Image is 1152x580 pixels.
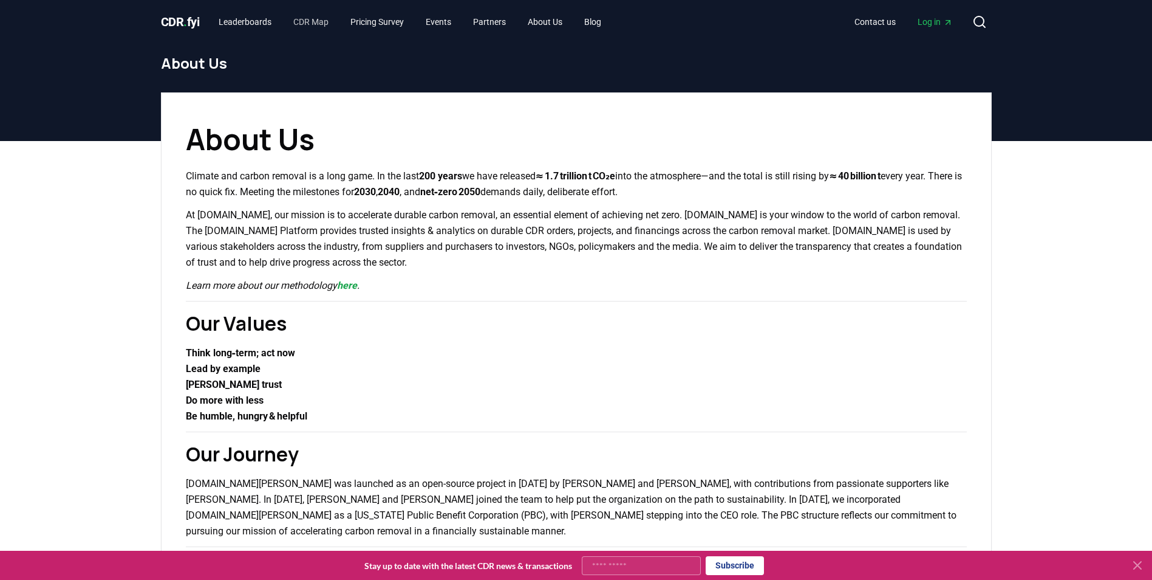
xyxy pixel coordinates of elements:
em: Learn more about our methodology . [186,280,360,291]
strong: Do more with less [186,395,264,406]
strong: Think long‑term; act now [186,347,296,359]
strong: 2030 [354,186,376,198]
strong: Lead by example [186,363,261,375]
strong: net‑zero 2050 [420,186,481,198]
span: CDR fyi [161,15,200,29]
strong: [PERSON_NAME] trust [186,379,282,390]
a: About Us [518,11,572,33]
h1: About Us [161,54,992,73]
strong: ≈ 40 billion t [829,170,881,182]
a: Leaderboards [209,11,281,33]
strong: 2040 [378,186,400,198]
a: here [337,280,357,291]
strong: 200 years [419,170,462,182]
nav: Main [209,11,611,33]
p: [DOMAIN_NAME][PERSON_NAME] was launched as an open-source project in [DATE] by [PERSON_NAME] and ... [186,476,967,539]
p: At [DOMAIN_NAME], our mission is to accelerate durable carbon removal, an essential element of ac... [186,207,967,271]
h2: Our Journey [186,440,967,469]
a: Contact us [845,11,905,33]
a: CDR.fyi [161,13,200,30]
a: Log in [908,11,963,33]
strong: Be humble, hungry & helpful [186,410,307,422]
span: . [183,15,187,29]
a: Blog [574,11,611,33]
h2: Our Values [186,309,967,338]
p: Climate and carbon removal is a long game. In the last we have released into the atmosphere—and t... [186,168,967,200]
strong: ≈ 1.7 trillion t CO₂e [536,170,615,182]
h1: About Us [186,117,967,161]
a: Events [416,11,461,33]
nav: Main [845,11,963,33]
a: CDR Map [284,11,338,33]
a: Partners [463,11,516,33]
span: Log in [918,16,953,28]
a: Pricing Survey [341,11,414,33]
